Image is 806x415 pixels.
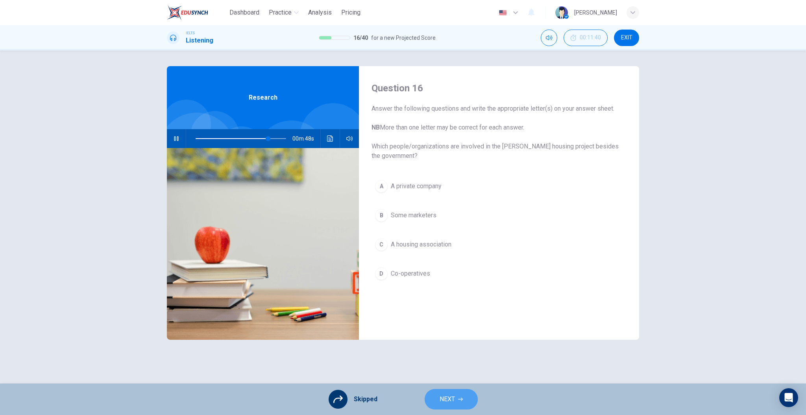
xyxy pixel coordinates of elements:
div: [PERSON_NAME] [574,8,617,17]
span: 16 / 40 [353,33,368,43]
img: EduSynch logo [167,5,208,20]
span: Dashboard [229,8,259,17]
h4: Question 16 [372,82,627,94]
a: EduSynch logo [167,5,226,20]
div: Mute [541,30,557,46]
button: Pricing [338,6,364,20]
h1: Listening [186,36,213,45]
div: Open Intercom Messenger [779,388,798,407]
button: Dashboard [226,6,263,20]
span: Pricing [341,8,360,17]
span: 00:11:40 [580,35,601,41]
div: Hide [564,30,608,46]
span: EXIT [621,35,632,41]
button: Practice [266,6,302,20]
span: Research [249,93,277,102]
button: Analysis [305,6,335,20]
span: NEXT [440,394,455,405]
button: EXIT [614,30,639,46]
span: IELTS [186,30,195,36]
span: Answer the following questions and write the appropriate letter(s) on your answer sheet. More tha... [372,104,627,161]
span: for a new Projected Score [371,33,436,43]
img: Research [167,148,359,340]
img: en [498,10,508,16]
span: Skipped [354,395,377,404]
button: Click to see the audio transcription [324,129,336,148]
span: Analysis [308,8,332,17]
span: Practice [269,8,292,17]
b: NB [372,124,380,131]
span: 00m 48s [292,129,320,148]
button: 00:11:40 [564,30,608,46]
button: NEXT [425,389,478,409]
img: Profile picture [555,6,568,19]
